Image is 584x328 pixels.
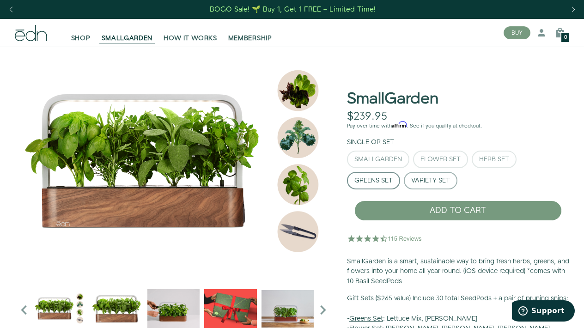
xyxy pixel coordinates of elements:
div: BOGO Sale! 🌱 Buy 1, Get 1 FREE – Limited Time! [210,5,376,14]
a: SHOP [66,23,96,43]
h1: SmallGarden [347,91,438,108]
button: Flower Set [413,151,468,168]
b: Gift Sets ($265 value) Include 30 total SeedPods + a pair of pruning snips: [347,294,568,303]
span: SMALLGARDEN [102,34,153,43]
span: MEMBERSHIP [228,34,272,43]
p: SmallGarden is a smart, sustainable way to bring fresh herbs, greens, and flowers into your home ... [347,257,569,287]
span: 0 [564,35,567,40]
span: Affirm [392,121,407,128]
span: HOW IT WORKS [164,34,217,43]
a: MEMBERSHIP [223,23,278,43]
i: Previous slide [15,301,33,319]
a: SMALLGARDEN [96,23,158,43]
p: Pay over time with . See if you qualify at checkout. [347,122,569,130]
div: $239.95 [347,110,387,123]
u: Greens Set [349,314,383,323]
a: HOW IT WORKS [158,23,222,43]
button: Greens Set [347,172,400,189]
button: ADD TO CART [354,200,562,221]
div: Flower Set [420,156,461,163]
iframe: Opens a widget where you can find more information [512,300,575,323]
button: BUY [504,26,530,39]
div: Variety Set [411,177,450,184]
div: SmallGarden [354,156,402,163]
label: Single or Set [347,138,394,147]
img: 4.5 star rating [347,229,423,248]
button: Variety Set [404,172,457,189]
div: Greens Set [354,177,393,184]
img: edn-smallgarden-greens-set_1000x.png [15,47,332,278]
i: Next slide [314,301,332,319]
button: Herb Set [472,151,517,168]
a: BOGO Sale! 🌱 Buy 1, Get 1 FREE – Limited Time! [209,2,377,17]
div: Herb Set [479,156,509,163]
span: SHOP [71,34,91,43]
button: SmallGarden [347,151,409,168]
